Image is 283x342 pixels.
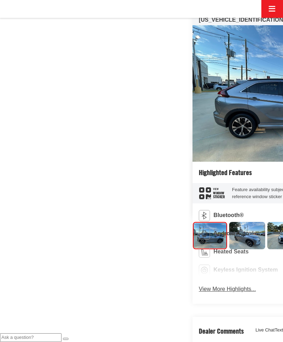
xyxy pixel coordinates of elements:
[213,230,249,238] span: Android Auto
[63,338,68,340] button: Send
[193,222,227,249] a: Expand Photo 0
[199,187,225,199] div: window sticker
[199,285,256,293] button: View More Highlights...
[275,327,283,334] a: Text
[199,246,210,258] img: Heated Seats
[213,211,244,219] span: Bluetooth®
[255,327,275,333] span: Live Chat
[199,210,210,221] img: Bluetooth®
[255,327,275,334] a: Live Chat
[199,228,210,239] img: Android Auto
[275,327,283,333] span: Text
[193,223,227,248] img: 2022 Mitsubishi Eclipse Cross SEL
